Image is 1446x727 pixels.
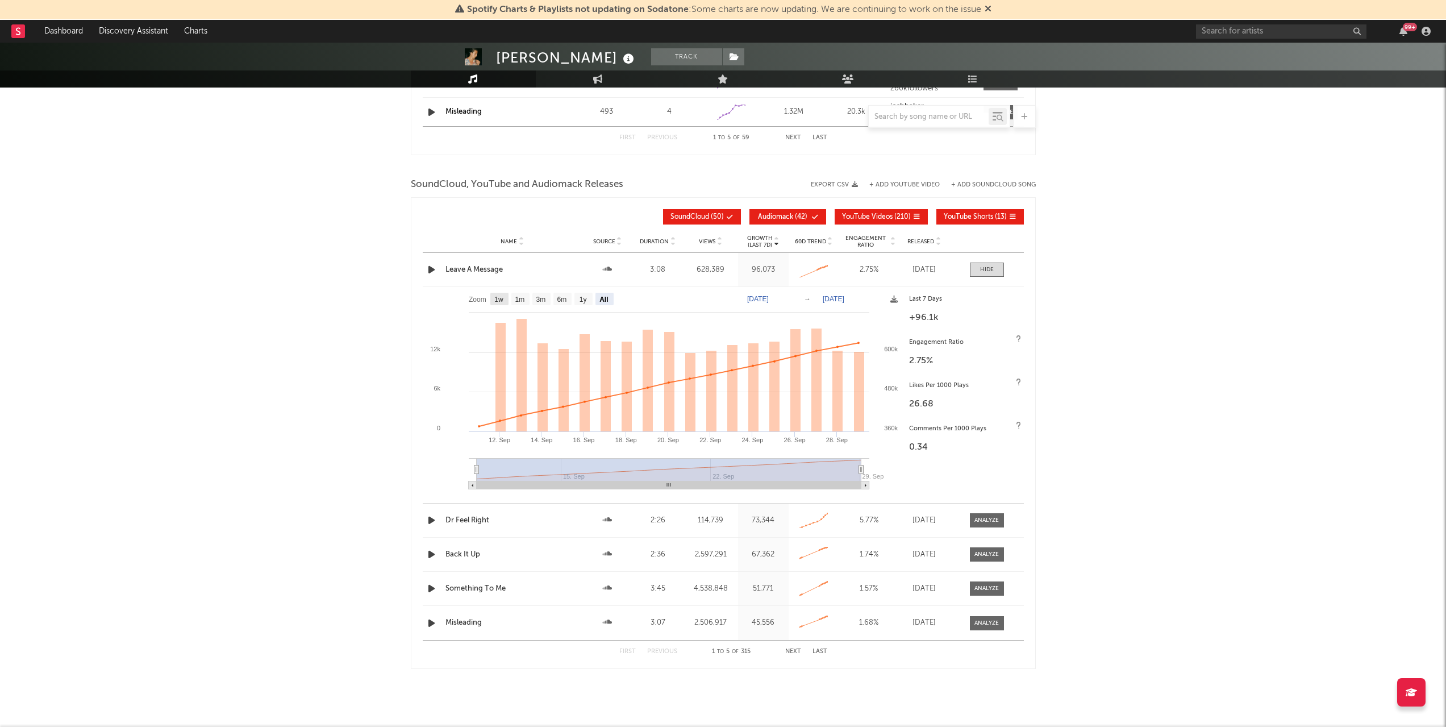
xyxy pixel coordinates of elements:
[741,583,786,595] div: 51,771
[936,209,1024,225] button: YouTube Shorts(13)
[902,549,947,560] div: [DATE]
[812,135,827,141] button: Last
[741,264,786,276] div: 96,073
[749,209,826,225] button: Audiomack(42)
[842,617,896,629] div: 1.68 %
[700,645,762,659] div: 1 5 315
[812,649,827,655] button: Last
[445,515,580,526] a: Dr Feel Right
[795,238,826,245] span: 60D Trend
[909,311,1018,325] div: +96.1k
[741,617,786,629] div: 45,556
[489,437,510,443] text: 12. Sep
[909,336,1018,350] div: Engagement Ratio
[636,549,681,560] div: 2:36
[869,182,940,188] button: + Add YouTube Video
[445,617,580,629] a: Misleading
[91,20,176,43] a: Discovery Assistant
[557,296,566,304] text: 6m
[758,214,793,221] span: Audiomack
[902,617,947,629] div: [DATE]
[436,425,440,431] text: 0
[636,264,681,276] div: 3:08
[785,135,801,141] button: Next
[890,103,976,111] a: joshbaker
[784,437,805,443] text: 26. Sep
[909,422,1018,436] div: Comments Per 1000 Plays
[909,441,1018,454] div: 0.34
[842,264,896,276] div: 2.75 %
[663,209,741,225] button: SoundCloud(50)
[858,182,940,188] div: + Add YouTube Video
[944,214,993,221] span: YouTube Shorts
[670,214,709,221] span: SoundCloud
[909,379,1018,393] div: Likes Per 1000 Plays
[686,583,735,595] div: 4,538,848
[733,135,740,140] span: of
[884,385,898,392] text: 480k
[1403,23,1417,31] div: 99 +
[951,182,1036,188] button: + Add SoundCloud Song
[445,264,580,276] a: Leave A Message
[826,437,847,443] text: 28. Sep
[902,515,947,526] div: [DATE]
[732,649,739,654] span: of
[884,346,898,352] text: 600k
[636,583,681,595] div: 3:45
[842,583,896,595] div: 1.57 %
[717,649,724,654] span: to
[902,264,947,276] div: [DATE]
[467,5,689,14] span: Spotify Charts & Playlists not updating on Sodatone
[176,20,215,43] a: Charts
[741,515,786,526] div: 73,344
[467,5,981,14] span: : Some charts are now updating. We are continuing to work on the issue
[823,295,844,303] text: [DATE]
[657,437,678,443] text: 20. Sep
[670,214,724,221] span: ( 50 )
[842,214,911,221] span: ( 210 )
[636,617,681,629] div: 3:07
[593,238,615,245] span: Source
[531,437,552,443] text: 14. Sep
[944,214,1007,221] span: ( 13 )
[615,437,636,443] text: 18. Sep
[619,649,636,655] button: First
[741,437,763,443] text: 24. Sep
[619,135,636,141] button: First
[496,48,637,67] div: [PERSON_NAME]
[599,296,608,304] text: All
[445,549,580,560] div: Back It Up
[890,85,976,93] div: 260k followers
[909,354,1018,368] div: 2.75 %
[411,178,623,192] span: SoundCloud, YouTube and Audiomack Releases
[842,515,896,526] div: 5.77 %
[515,296,524,304] text: 1m
[884,425,898,431] text: 360k
[718,135,725,140] span: to
[804,295,811,303] text: →
[686,264,735,276] div: 628,389
[686,515,735,526] div: 114,739
[536,296,545,304] text: 3m
[494,296,503,304] text: 1w
[869,113,989,122] input: Search by song name or URL
[909,293,1018,306] div: Last 7 Days
[700,131,762,145] div: 1 5 59
[501,238,517,245] span: Name
[811,181,858,188] button: Export CSV
[842,214,893,221] span: YouTube Videos
[940,182,1036,188] button: + Add SoundCloud Song
[862,473,884,480] text: 29. Sep
[430,346,440,352] text: 12k
[636,515,681,526] div: 2:26
[785,649,801,655] button: Next
[842,235,889,248] span: Engagement Ratio
[445,583,580,595] a: Something To Me
[699,238,715,245] span: Views
[651,48,722,65] button: Track
[985,5,991,14] span: Dismiss
[36,20,91,43] a: Dashboard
